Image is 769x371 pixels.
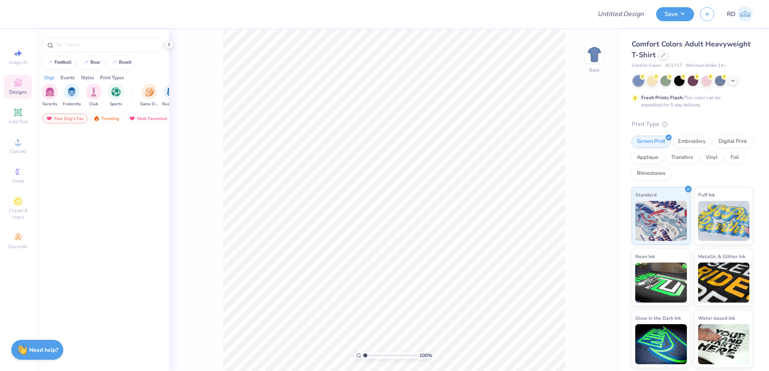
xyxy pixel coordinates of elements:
[10,148,26,154] span: Upload
[107,56,135,68] button: beach
[737,6,753,22] img: Rommel Del Rosario
[162,84,181,107] button: filter button
[91,60,100,64] div: bear
[129,116,135,121] img: most_fav.gif
[83,60,89,65] img: trend_line.gif
[666,152,698,164] div: Transfers
[63,84,81,107] div: filter for Fraternity
[665,62,682,69] span: # C1717
[635,191,656,199] span: Standard
[78,56,104,68] button: bear
[641,94,684,101] strong: Fresh Prints Flash:
[12,178,24,184] span: Greek
[29,346,58,354] strong: Need help?
[111,60,117,65] img: trend_line.gif
[8,243,28,250] span: Decorate
[632,39,751,60] span: Comfort Colors Adult Heavyweight T-Shirt
[45,87,54,96] img: Sorority Image
[86,84,102,107] button: filter button
[60,74,75,81] div: Events
[419,352,432,359] span: 100 %
[713,136,752,148] div: Digital Print
[725,152,744,164] div: Foil
[89,87,98,96] img: Club Image
[9,59,28,66] span: Image AI
[54,60,72,64] div: football
[591,6,650,22] input: Untitled Design
[55,41,158,49] input: Try "Alpha"
[656,7,694,21] button: Save
[42,56,75,68] button: football
[9,89,27,95] span: Designs
[108,84,124,107] button: filter button
[632,62,661,69] span: Comfort Colors
[167,87,176,96] img: Rush & Bid Image
[110,101,122,107] span: Sports
[63,84,81,107] button: filter button
[119,60,132,64] div: beach
[162,84,181,107] div: filter for Rush & Bid
[140,101,159,107] span: Game Day
[4,207,32,220] span: Clipart & logos
[42,84,58,107] div: filter for Sorority
[108,84,124,107] div: filter for Sports
[686,62,726,69] span: Minimum Order: 24 +
[641,94,740,108] div: This color can be expedited for 5 day delivery.
[632,120,753,129] div: Print Type
[86,84,102,107] div: filter for Club
[635,324,687,364] img: Glow in the Dark Ink
[635,252,655,261] span: Neon Ink
[42,84,58,107] button: filter button
[140,84,159,107] button: filter button
[162,101,181,107] span: Rush & Bid
[42,101,57,107] span: Sorority
[100,74,124,81] div: Print Types
[698,252,745,261] span: Metallic & Glitter Ink
[589,66,600,74] div: Back
[145,87,154,96] img: Game Day Image
[81,74,94,81] div: Styles
[93,116,100,121] img: trending.gif
[632,152,664,164] div: Applique
[63,101,81,107] span: Fraternity
[698,201,750,241] img: Puff Ink
[635,314,681,322] span: Glow in the Dark Ink
[46,60,53,65] img: trend_line.gif
[8,118,28,125] span: Add Text
[673,136,711,148] div: Embroidery
[90,114,123,123] div: Trending
[586,46,602,62] img: Back
[727,10,735,19] span: RD
[140,84,159,107] div: filter for Game Day
[698,191,715,199] span: Puff Ink
[632,168,670,180] div: Rhinestones
[632,136,670,148] div: Screen Print
[698,263,750,303] img: Metallic & Glitter Ink
[89,101,98,107] span: Club
[125,114,171,123] div: Most Favorited
[635,201,687,241] img: Standard
[701,152,723,164] div: Vinyl
[44,74,54,81] div: Orgs
[698,314,735,322] span: Water based Ink
[111,87,121,96] img: Sports Image
[42,114,87,123] div: Your Org's Fav
[727,6,753,22] a: RD
[67,87,76,96] img: Fraternity Image
[698,324,750,364] img: Water based Ink
[46,116,52,121] img: most_fav.gif
[635,263,687,303] img: Neon Ink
